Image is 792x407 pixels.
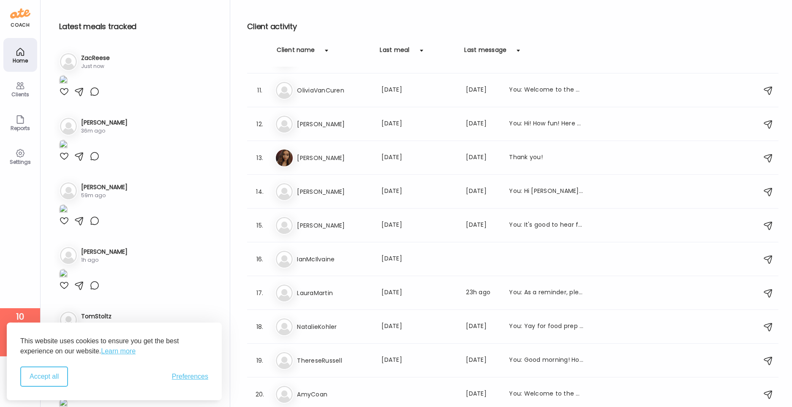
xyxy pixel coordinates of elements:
div: [DATE] [466,85,499,95]
div: [DATE] [466,389,499,399]
div: 36m ago [81,127,128,135]
div: You: As a reminder, please restart your logging! I look forward to seeing your food photos :) [509,288,583,298]
h3: [PERSON_NAME] [81,118,128,127]
img: bg-avatar-default.svg [60,312,77,328]
h3: NatalieKohler [297,322,371,332]
h3: IanMcIlvaine [297,254,371,264]
img: images%2FN1uPV4JF5SdRwfZiZ6QATDYrEr92%2F5TTZt6Nd8MZNSwAMW3Fk%2F12m3exPGcMifraxBttmk_1080 [59,269,68,280]
div: [DATE] [381,85,456,95]
div: [DATE] [381,153,456,163]
img: bg-avatar-default.svg [60,182,77,199]
div: 12. [255,119,265,129]
div: [DATE] [381,322,456,332]
div: [DATE] [381,119,456,129]
div: 11. [255,85,265,95]
img: ate [10,7,30,20]
div: You: Hi! How fun! Here are some resources. [URL][DOMAIN_NAME] [URL][DOMAIN_NAME] [URL][DOMAIN_NAM... [509,119,583,129]
div: Settings [5,159,35,165]
div: Just now [81,62,110,70]
div: You: Welcome to the App [PERSON_NAME]! I can see your photos :) [509,85,583,95]
div: Thank you! [509,153,583,163]
button: Accept all cookies [20,366,68,387]
div: You: Yay for food prep -- HAHA thank you for the warning :) [509,322,583,332]
h3: TomStoltz [81,312,112,321]
a: Learn more [101,346,136,356]
div: Client name [277,46,315,59]
img: bg-avatar-default.svg [276,352,293,369]
h3: [PERSON_NAME] [297,220,371,231]
div: Last message [464,46,506,59]
div: [DATE] [466,322,499,332]
div: [DATE] [466,119,499,129]
div: Clients [5,92,35,97]
div: You: Welcome to the App! Great job on getting it downloaded, and connected with the coach code. I... [509,389,583,399]
div: [DATE] [381,288,456,298]
h3: ThereseRussell [297,355,371,366]
div: 59m ago [81,192,128,199]
img: bg-avatar-default.svg [276,386,293,403]
div: 17. [255,288,265,298]
div: You: Hi [PERSON_NAME]- Checking in. Looking forward to seeing your food photos again! :) [509,187,583,197]
h3: ZacReese [81,54,110,62]
h3: [PERSON_NAME] [81,183,128,192]
div: 19. [255,355,265,366]
div: 23h ago [466,288,499,298]
img: bg-avatar-default.svg [276,217,293,234]
div: You: Good morning! How are you feeling coming into this week? What is one WIN that you have exper... [509,355,583,366]
img: avatars%2F4dOB5xyDKMRVRTqSHVEKmzw8wvG3 [276,149,293,166]
h3: [PERSON_NAME] [297,119,371,129]
button: Toggle preferences [172,373,208,380]
h3: [PERSON_NAME] [297,153,371,163]
div: 18. [255,322,265,332]
div: [DATE] [381,254,456,264]
div: 16. [255,254,265,264]
div: 13. [255,153,265,163]
div: [DATE] [466,153,499,163]
p: This website uses cookies to ensure you get the best experience on our website. [20,336,208,356]
div: [DATE] [381,220,456,231]
div: coach [11,22,30,29]
div: [DATE] [381,355,456,366]
div: 10 [3,312,37,322]
div: Last meal [380,46,409,59]
img: bg-avatar-default.svg [276,251,293,268]
div: 20. [255,389,265,399]
div: [DATE] [466,187,499,197]
img: bg-avatar-default.svg [276,116,293,133]
img: images%2FTSt0JeBc09c8knFIQfkZXSP5DIJ2%2F7II8OS7Wk0zBV6pK0OeC%2FmBvRQCCFlIp3Z3mFDTVy_1080 [59,75,68,87]
h3: [PERSON_NAME] [81,247,128,256]
img: images%2FsEjrZzoVMEQE1Jzv9pV5TpIWC9X2%2FJuMalwifpT6PmBH63bCL%2Fhjj8zGji4tGBCfy2sZB1_1080 [59,204,68,216]
img: bg-avatar-default.svg [276,183,293,200]
span: Preferences [172,373,208,380]
div: You: It's good to hear from you! Thank you for the update. I will make a note for us to assess an... [509,220,583,231]
h3: LauraMartin [297,288,371,298]
div: 15. [255,220,265,231]
h3: [PERSON_NAME] [297,187,371,197]
div: 15h ago [81,321,112,328]
div: Home [5,58,35,63]
img: bg-avatar-default.svg [60,247,77,264]
img: images%2FdDWuMIarlednk9uMSYSEWWX5jHz2%2Ffavorites%2FgXWqAYEaoFYvSI2gTdQr_1080 [59,140,68,151]
h3: OliviaVanCuren [297,85,371,95]
div: Reports [5,125,35,131]
img: bg-avatar-default.svg [60,53,77,70]
div: clients over your license limit! [3,322,37,339]
div: 14. [255,187,265,197]
div: [DATE] [466,355,499,366]
img: bg-avatar-default.svg [276,318,293,335]
img: bg-avatar-default.svg [276,82,293,99]
h2: Latest meals tracked [59,20,216,33]
div: [DATE] [466,220,499,231]
img: bg-avatar-default.svg [60,118,77,135]
div: [DATE] [381,187,456,197]
h3: AmyCoan [297,389,371,399]
div: 1h ago [81,256,128,264]
h2: Client activity [247,20,778,33]
img: bg-avatar-default.svg [276,285,293,301]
